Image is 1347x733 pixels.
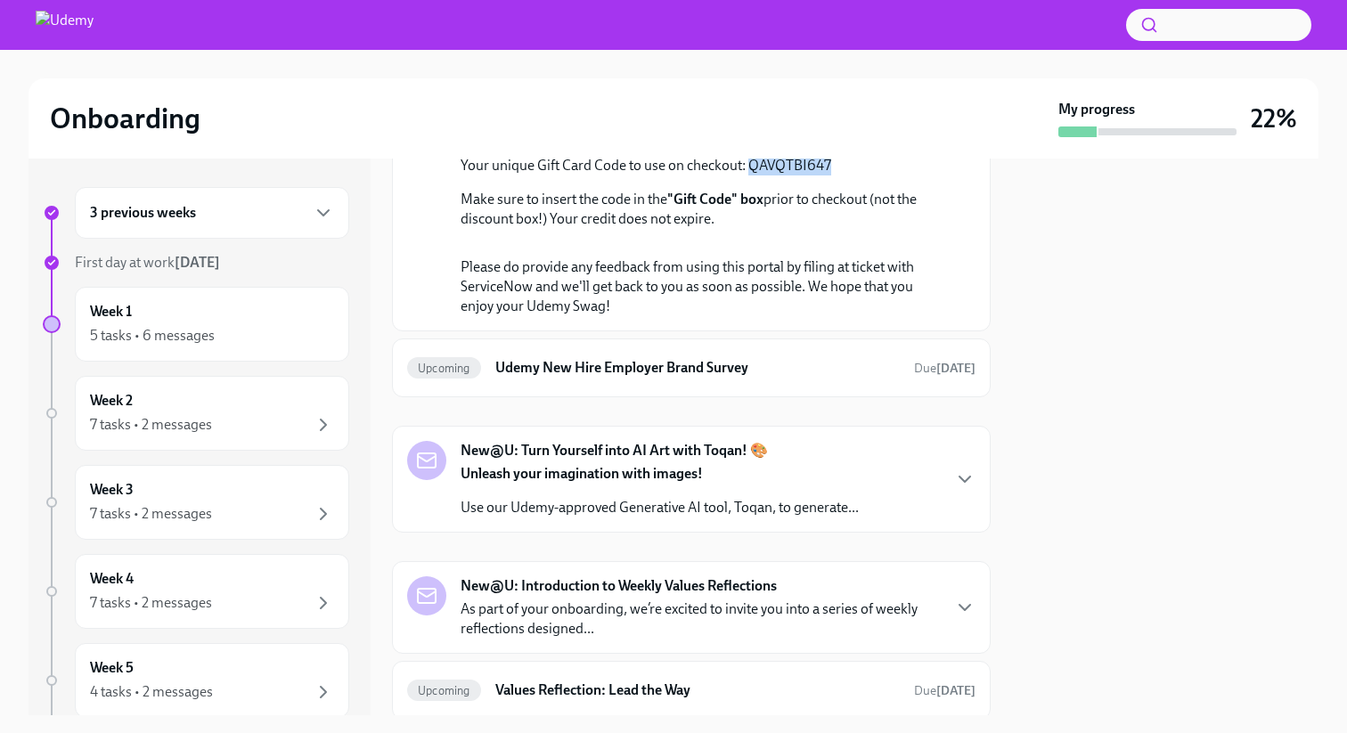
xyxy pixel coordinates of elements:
[43,465,349,540] a: Week 37 tasks • 2 messages
[90,415,212,435] div: 7 tasks • 2 messages
[936,361,976,376] strong: [DATE]
[43,554,349,629] a: Week 47 tasks • 2 messages
[407,362,481,375] span: Upcoming
[50,101,200,136] h2: Onboarding
[495,358,900,378] h6: Udemy New Hire Employer Brand Survey
[90,480,134,500] h6: Week 3
[43,287,349,362] a: Week 15 tasks • 6 messages
[90,302,132,322] h6: Week 1
[936,683,976,698] strong: [DATE]
[90,593,212,613] div: 7 tasks • 2 messages
[914,360,976,377] span: October 10th, 2025 16:00
[90,326,215,346] div: 5 tasks • 6 messages
[914,683,976,698] span: Due
[90,658,134,678] h6: Week 5
[175,254,220,271] strong: [DATE]
[667,191,763,208] strong: "Gift Code" box
[43,376,349,451] a: Week 27 tasks • 2 messages
[407,354,976,382] a: UpcomingUdemy New Hire Employer Brand SurveyDue[DATE]
[90,203,196,223] h6: 3 previous weeks
[90,682,213,702] div: 4 tasks • 2 messages
[461,190,947,229] p: Make sure to insert the code in the prior to checkout (not the discount box!) Your credit does no...
[1251,102,1297,134] h3: 22%
[461,576,777,596] strong: New@U: Introduction to Weekly Values Reflections
[75,254,220,271] span: First day at work
[461,257,947,316] p: Please do provide any feedback from using this portal by filing at ticket with ServiceNow and we'...
[36,11,94,39] img: Udemy
[461,441,768,460] strong: New@U: Turn Yourself into AI Art with Toqan! 🎨
[75,187,349,239] div: 3 previous weeks
[407,684,481,697] span: Upcoming
[90,569,134,589] h6: Week 4
[461,156,947,175] p: Your unique Gift Card Code to use on checkout: QAVQTBI647
[914,361,976,376] span: Due
[461,465,703,482] strong: Unleash your imagination with images!
[461,498,859,517] p: Use our Udemy-approved Generative AI tool, Toqan, to generate...
[90,391,133,411] h6: Week 2
[90,504,212,524] div: 7 tasks • 2 messages
[407,676,976,704] a: UpcomingValues Reflection: Lead the WayDue[DATE]
[461,599,940,639] p: As part of your onboarding, we’re excited to invite you into a series of weekly reflections desig...
[1058,100,1135,119] strong: My progress
[43,643,349,718] a: Week 54 tasks • 2 messages
[495,680,900,700] h6: Values Reflection: Lead the Way
[914,682,976,699] span: October 12th, 2025 16:00
[43,253,349,273] a: First day at work[DATE]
